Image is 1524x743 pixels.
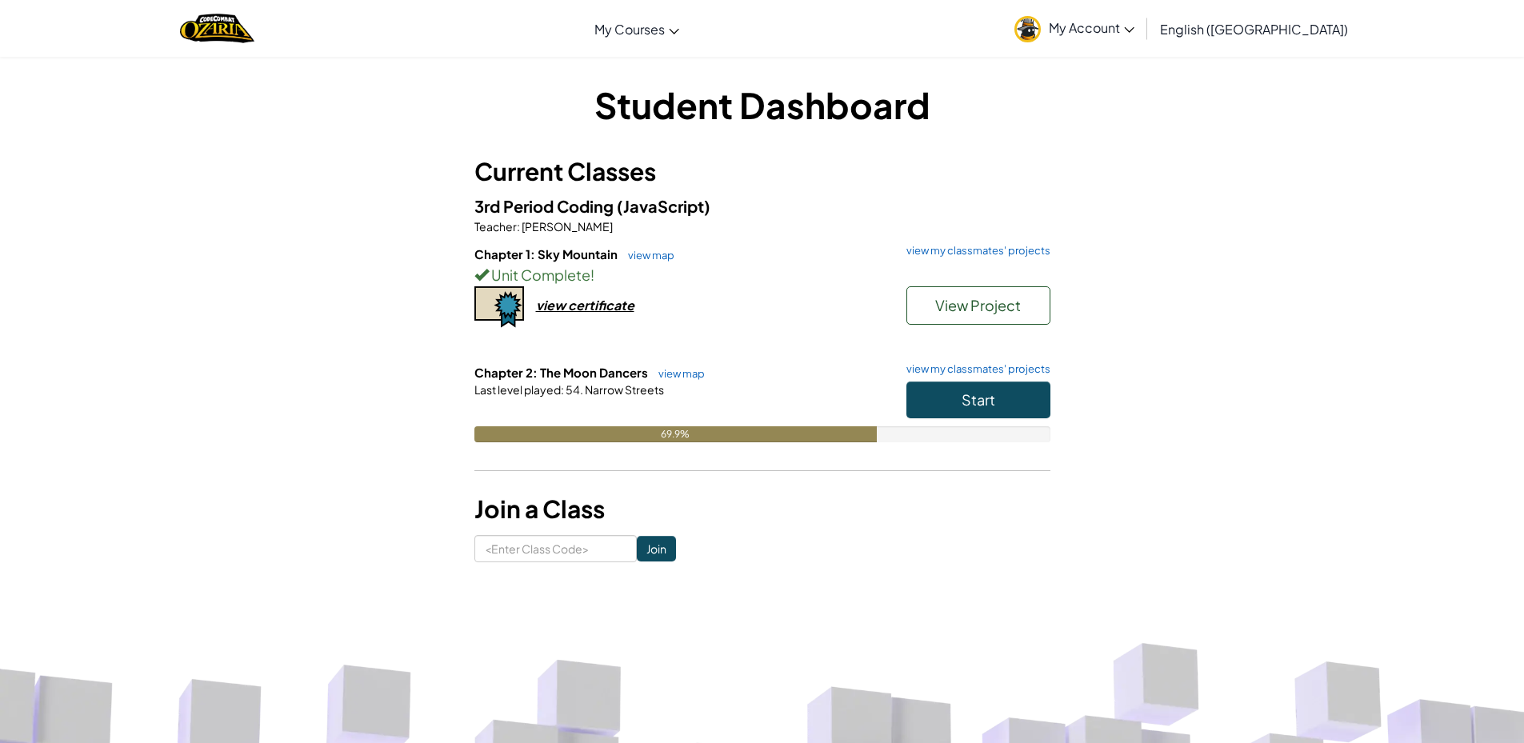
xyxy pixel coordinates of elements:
[536,297,634,314] div: view certificate
[1006,3,1142,54] a: My Account
[474,491,1050,527] h3: Join a Class
[474,246,620,262] span: Chapter 1: Sky Mountain
[520,219,613,234] span: [PERSON_NAME]
[1014,16,1041,42] img: avatar
[474,535,637,562] input: <Enter Class Code>
[617,196,710,216] span: (JavaScript)
[474,426,877,442] div: 69.9%
[906,286,1050,325] button: View Project
[586,7,687,50] a: My Courses
[474,297,634,314] a: view certificate
[474,154,1050,190] h3: Current Classes
[620,249,674,262] a: view map
[637,536,676,561] input: Join
[180,12,254,45] a: Ozaria by CodeCombat logo
[474,365,650,380] span: Chapter 2: The Moon Dancers
[564,382,583,397] span: 54.
[962,390,995,409] span: Start
[590,266,594,284] span: !
[1152,7,1356,50] a: English ([GEOGRAPHIC_DATA])
[474,80,1050,130] h1: Student Dashboard
[935,296,1021,314] span: View Project
[489,266,590,284] span: Unit Complete
[898,364,1050,374] a: view my classmates' projects
[898,246,1050,256] a: view my classmates' projects
[561,382,564,397] span: :
[1160,21,1348,38] span: English ([GEOGRAPHIC_DATA])
[1049,19,1134,36] span: My Account
[474,219,517,234] span: Teacher
[594,21,665,38] span: My Courses
[906,381,1050,418] button: Start
[474,286,524,328] img: certificate-icon.png
[474,382,561,397] span: Last level played
[583,382,664,397] span: Narrow Streets
[474,196,617,216] span: 3rd Period Coding
[650,367,705,380] a: view map
[180,12,254,45] img: Home
[517,219,520,234] span: :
